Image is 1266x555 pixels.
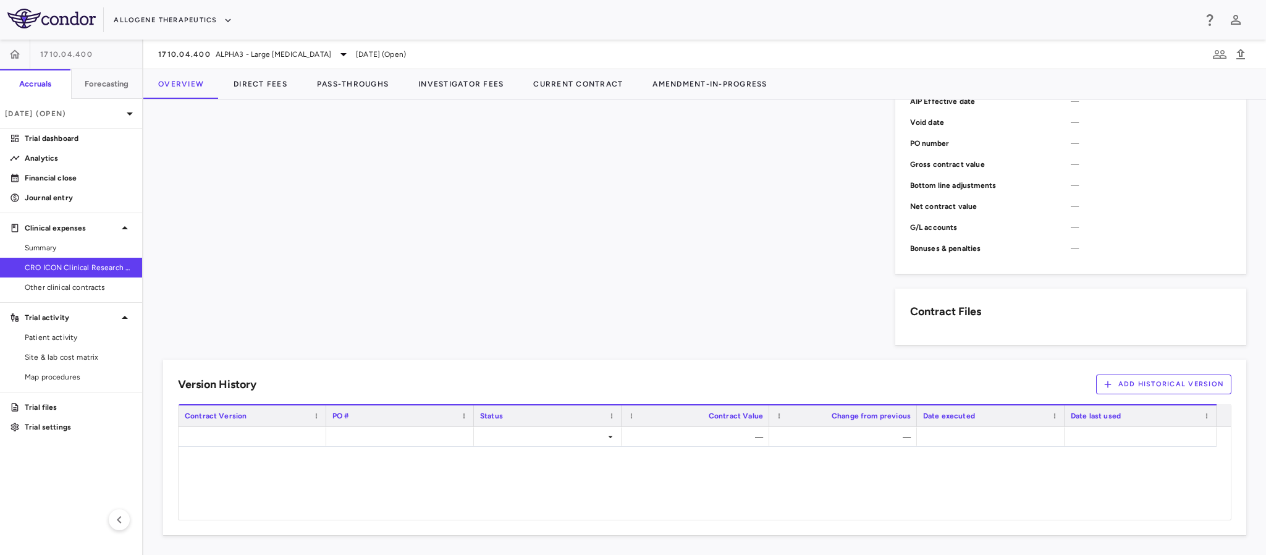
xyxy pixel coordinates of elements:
div: — [633,427,763,447]
p: G/L accounts [910,222,1071,233]
h6: Forecasting [85,78,129,90]
h6: Version History [178,376,256,393]
span: Date last used [1071,412,1121,420]
span: — [1071,180,1231,191]
p: Void date [910,117,1071,128]
span: [DATE] (Open) [356,49,406,60]
span: — [1071,96,1231,107]
span: Status [480,412,503,420]
p: Bonuses & penalties [910,243,1071,254]
span: Contract Version [185,412,247,420]
div: — [780,427,911,447]
span: Other clinical contracts [25,282,132,293]
span: 1710.04.400 [40,49,93,59]
span: — [1071,117,1231,128]
p: [DATE] (Open) [5,108,122,119]
p: Trial dashboard [25,133,132,144]
span: 1710.04.400 [158,49,211,59]
p: Trial settings [25,422,132,433]
button: Add Historical Version [1096,375,1232,394]
p: Gross contract value [910,159,1071,170]
p: Financial close [25,172,132,184]
p: Trial files [25,402,132,413]
h6: Accruals [19,78,51,90]
p: Bottom line adjustments [910,180,1071,191]
p: Clinical expenses [25,222,117,234]
span: PO # [332,412,350,420]
p: PO number [910,138,1071,149]
p: Net contract value [910,201,1071,212]
button: Overview [143,69,219,99]
p: Trial activity [25,312,117,323]
p: Journal entry [25,192,132,203]
span: — [1071,243,1231,254]
span: CRO ICON Clinical Research Limited [25,262,132,273]
p: Analytics [25,153,132,164]
span: Site & lab cost matrix [25,352,132,363]
button: Investigator Fees [403,69,518,99]
h6: Contract Files [910,303,981,320]
span: — [1071,159,1231,170]
button: Direct Fees [219,69,302,99]
span: Summary [25,242,132,253]
img: logo-full-BYUhSk78.svg [7,9,96,28]
button: Current Contract [518,69,638,99]
span: Patient activity [25,332,132,343]
button: Allogene Therapeutics [114,11,232,30]
span: ALPHA3 - Large [MEDICAL_DATA] [216,49,331,60]
span: Change from previous [832,412,911,420]
span: Date executed [923,412,975,420]
span: — [1071,222,1231,233]
button: Amendment-In-Progress [638,69,782,99]
span: Contract Value [709,412,763,420]
p: AIP Effective date [910,96,1071,107]
span: — [1071,138,1231,149]
span: Map procedures [25,371,132,383]
button: Pass-Throughs [302,69,403,99]
span: — [1071,201,1231,212]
